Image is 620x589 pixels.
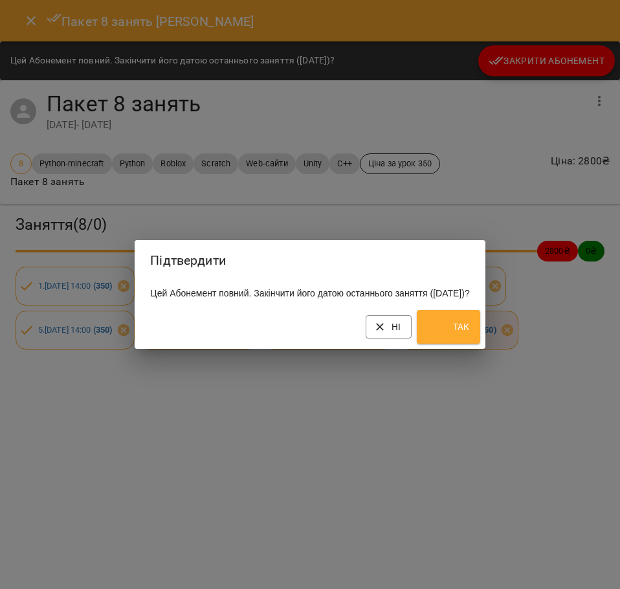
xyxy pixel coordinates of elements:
[427,314,470,340] span: Так
[376,319,401,335] span: Ні
[366,315,412,339] button: Ні
[135,282,485,305] div: Цей Абонемент повний. Закінчити його датою останнього заняття ([DATE])?
[417,310,480,344] button: Так
[150,250,469,271] h2: Підтвердити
